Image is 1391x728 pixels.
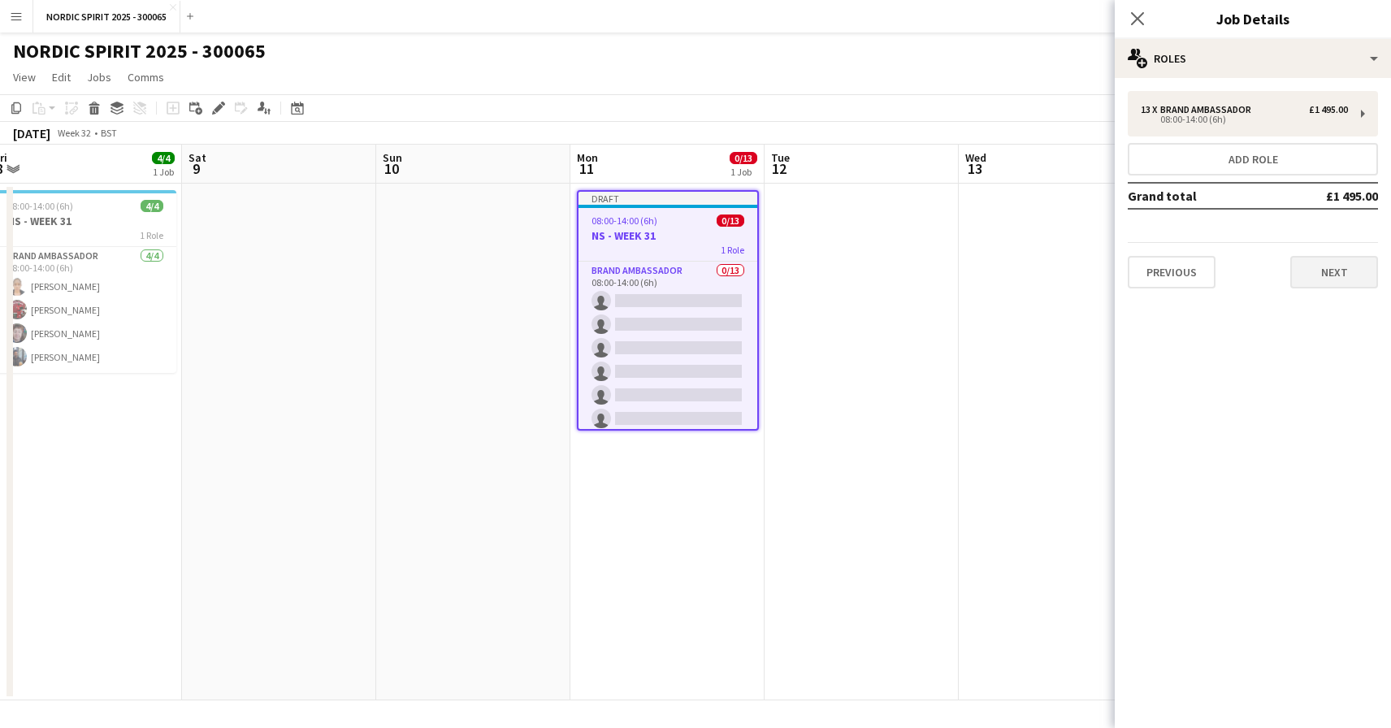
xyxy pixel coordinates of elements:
button: Next [1290,256,1378,288]
div: Draft [578,192,757,205]
span: Mon [577,150,598,165]
div: 1 Job [153,166,174,178]
span: Week 32 [54,127,94,139]
button: NORDIC SPIRIT 2025 - 300065 [33,1,180,32]
span: 1 Role [140,229,163,241]
div: [DATE] [13,125,50,141]
span: 4/4 [152,152,175,164]
div: 13 x [1141,104,1160,115]
button: Add role [1128,143,1378,175]
span: 1 Role [721,244,744,256]
span: Comms [128,70,164,84]
h1: NORDIC SPIRIT 2025 - 300065 [13,39,266,63]
span: 4/4 [141,200,163,212]
a: View [6,67,42,88]
h3: Job Details [1115,8,1391,29]
span: 9 [186,159,206,178]
button: Previous [1128,256,1215,288]
span: 10 [380,159,402,178]
a: Jobs [80,67,118,88]
span: Sat [188,150,206,165]
span: 08:00-14:00 (6h) [7,200,73,212]
div: Brand Ambassador [1160,104,1258,115]
span: 08:00-14:00 (6h) [591,214,657,227]
div: Roles [1115,39,1391,78]
span: Jobs [87,70,111,84]
span: 0/13 [717,214,744,227]
div: £1 495.00 [1309,104,1348,115]
span: Sun [383,150,402,165]
span: Edit [52,70,71,84]
span: 12 [769,159,790,178]
app-card-role: Brand Ambassador0/1308:00-14:00 (6h) [578,262,757,600]
td: £1 495.00 [1276,183,1378,209]
td: Grand total [1128,183,1276,209]
span: 13 [963,159,986,178]
span: 0/13 [730,152,757,164]
div: 08:00-14:00 (6h) [1141,115,1348,123]
span: Tue [771,150,790,165]
app-job-card: Draft08:00-14:00 (6h)0/13NS - WEEK 311 RoleBrand Ambassador0/1308:00-14:00 (6h) [577,190,759,431]
span: Wed [965,150,986,165]
h3: NS - WEEK 31 [578,228,757,243]
span: View [13,70,36,84]
div: BST [101,127,117,139]
a: Edit [45,67,77,88]
span: 11 [574,159,598,178]
div: 1 Job [730,166,756,178]
a: Comms [121,67,171,88]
